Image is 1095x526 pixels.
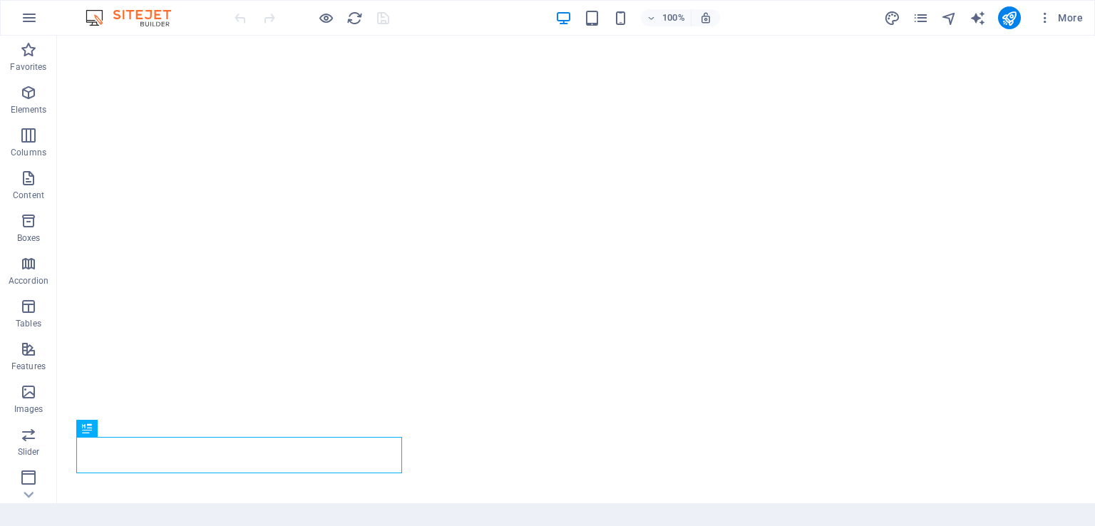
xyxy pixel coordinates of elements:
button: design [884,9,901,26]
i: AI Writer [970,10,986,26]
button: text_generator [970,9,987,26]
p: Features [11,361,46,372]
p: Images [14,403,43,415]
i: Pages (Ctrl+Alt+S) [912,10,929,26]
button: navigator [941,9,958,26]
p: Elements [11,104,47,115]
i: Navigator [941,10,957,26]
p: Favorites [10,61,46,73]
p: Accordion [9,275,48,287]
button: Click here to leave preview mode and continue editing [317,9,334,26]
p: Columns [11,147,46,158]
p: Slider [18,446,40,458]
i: Publish [1001,10,1017,26]
button: More [1032,6,1089,29]
i: Design (Ctrl+Alt+Y) [884,10,900,26]
i: On resize automatically adjust zoom level to fit chosen device. [699,11,712,24]
span: More [1038,11,1083,25]
img: Editor Logo [82,9,189,26]
button: pages [912,9,930,26]
h6: 100% [662,9,685,26]
button: reload [346,9,363,26]
button: 100% [641,9,692,26]
p: Boxes [17,232,41,244]
p: Content [13,190,44,201]
i: Reload page [346,10,363,26]
p: Tables [16,318,41,329]
button: publish [998,6,1021,29]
